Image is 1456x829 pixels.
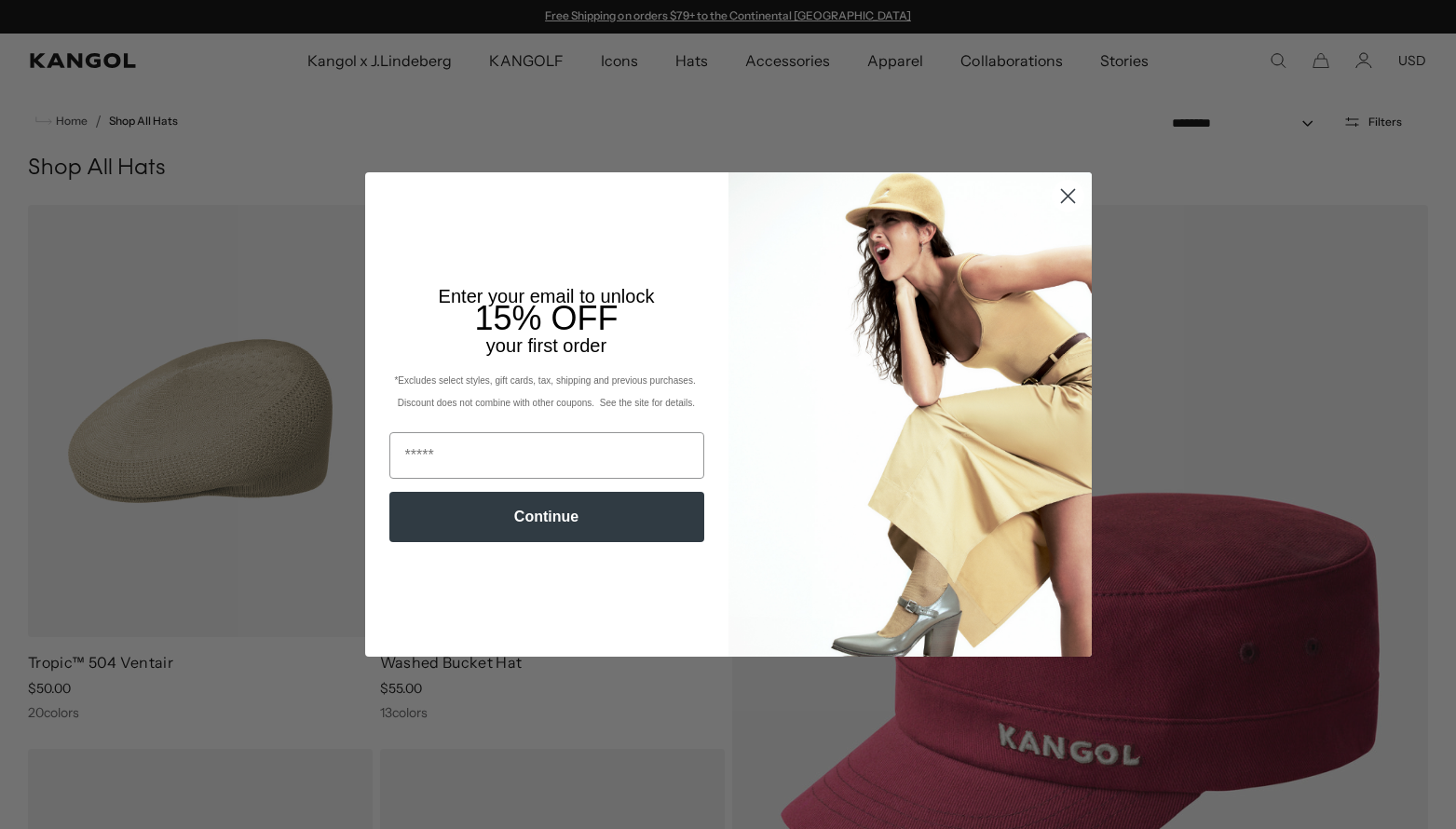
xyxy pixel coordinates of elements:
[728,172,1092,657] img: 93be19ad-e773-4382-80b9-c9d740c9197f.jpeg
[474,299,618,337] span: 15% OFF
[394,375,698,408] span: *Excludes select styles, gift cards, tax, shipping and previous purchases. Discount does not comb...
[439,286,655,306] span: Enter your email to unlock
[486,335,606,356] span: your first order
[1052,180,1084,212] button: Close dialog
[389,432,704,479] input: Email
[389,492,704,542] button: Continue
